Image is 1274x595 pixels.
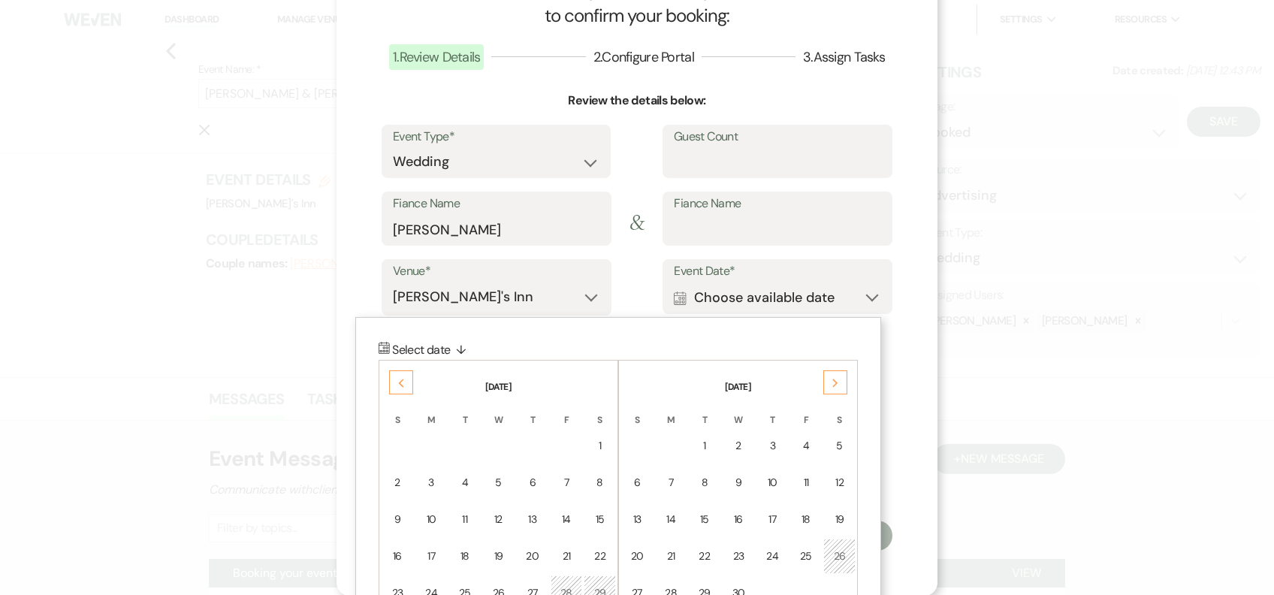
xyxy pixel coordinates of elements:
div: 24 [766,548,779,564]
button: Choose available date [674,282,881,313]
div: 4 [458,475,471,491]
div: 6 [630,475,644,491]
div: 19 [492,548,505,564]
th: S [620,395,654,427]
div: 22 [593,548,606,564]
span: & [611,207,663,259]
div: 2 [732,438,745,454]
div: 3 [766,438,779,454]
div: 1 [593,438,606,454]
div: 7 [665,475,678,491]
div: 6 [526,475,539,491]
div: 8 [698,475,711,491]
th: F [551,395,583,427]
span: 2 . Configure Portal [593,48,694,66]
div: 16 [732,512,745,527]
button: 2.Configure Portal [586,50,702,64]
div: 17 [425,548,438,564]
div: 5 [492,475,505,491]
div: 7 [560,475,573,491]
th: F [790,395,823,427]
label: Fiance Name [393,193,600,215]
div: 18 [458,548,471,564]
div: 13 [526,512,539,527]
div: 14 [665,512,678,527]
th: M [415,395,448,427]
div: 14 [560,512,573,527]
th: S [584,395,616,427]
div: 18 [800,512,813,527]
label: Fiance Name [674,193,881,215]
div: 20 [630,548,644,564]
th: T [516,395,549,427]
div: 10 [766,475,779,491]
div: 2 [391,475,404,491]
div: 13 [630,512,644,527]
label: Event Type* [393,126,599,148]
th: M [655,395,687,427]
div: 16 [391,548,404,564]
div: 23 [732,548,745,564]
div: 3 [425,475,438,491]
div: 12 [833,475,846,491]
div: 19 [833,512,846,527]
div: 25 [800,548,813,564]
span: 1 . Review Details [389,44,484,70]
button: 1.Review Details [382,50,491,64]
th: T [756,395,789,427]
th: T [448,395,481,427]
button: 3.Assign Tasks [795,50,892,64]
span: 3 . Assign Tasks [803,48,885,66]
div: 5 [833,438,846,454]
div: 15 [698,512,711,527]
span: Select date [392,342,472,358]
label: Venue* [393,261,600,282]
span: ↓ [456,340,466,360]
h3: Review the details below: [382,92,892,109]
div: 4 [800,438,813,454]
div: 15 [593,512,606,527]
div: 26 [833,548,846,564]
div: 21 [665,548,678,564]
div: 9 [732,475,745,491]
div: 8 [593,475,606,491]
div: 17 [766,512,779,527]
th: [DATE] [381,362,616,394]
div: 10 [425,512,438,527]
div: 11 [458,512,471,527]
th: W [482,395,515,427]
th: S [381,395,414,427]
th: S [823,395,856,427]
th: [DATE] [620,362,856,394]
th: T [688,395,720,427]
div: 9 [391,512,404,527]
div: 22 [698,548,711,564]
label: Event Date* [674,261,881,282]
div: 12 [492,512,505,527]
div: 20 [526,548,539,564]
div: 21 [560,548,573,564]
div: 1 [698,438,711,454]
div: 11 [800,475,813,491]
th: W [722,395,755,427]
label: Guest Count [674,126,881,148]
